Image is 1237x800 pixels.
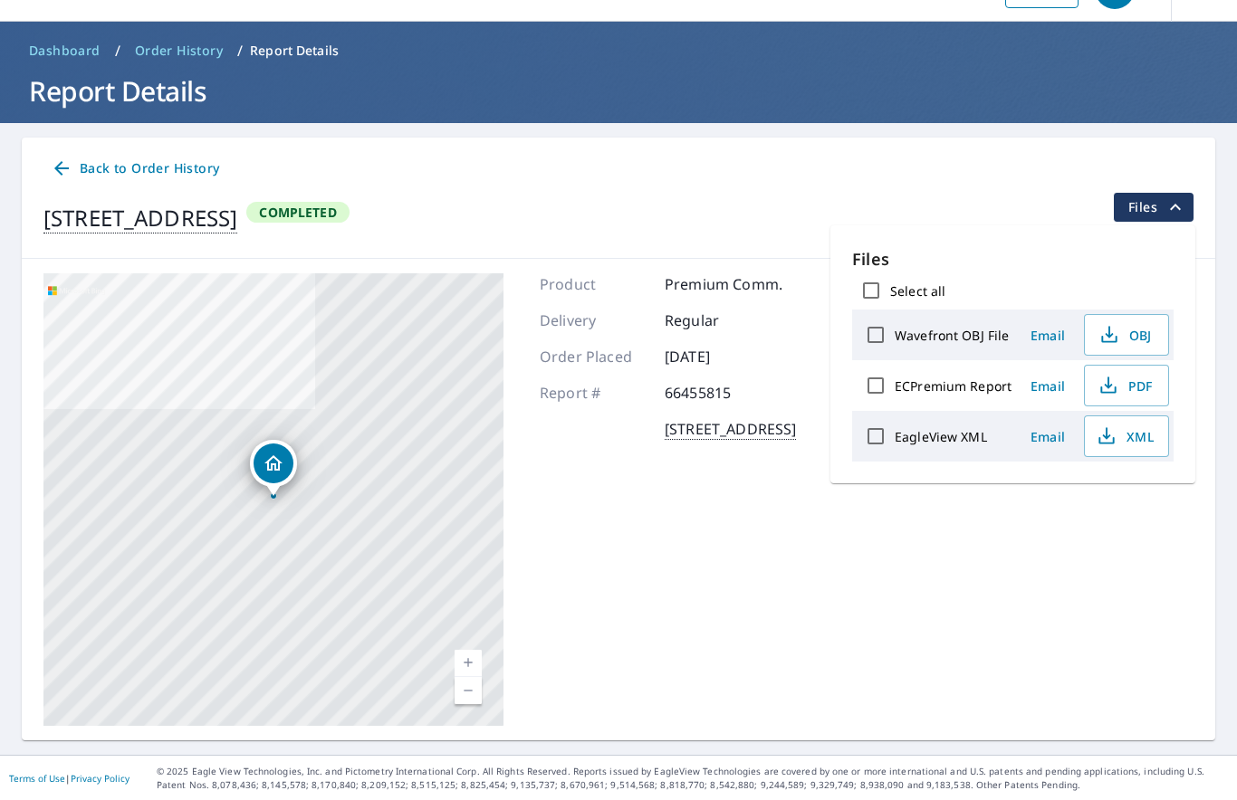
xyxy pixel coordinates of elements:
[665,310,773,331] p: Regular
[665,346,773,367] p: [DATE]
[1026,327,1069,344] span: Email
[135,42,223,60] span: Order History
[9,772,65,785] a: Terms of Use
[1084,314,1169,356] button: OBJ
[665,382,773,404] p: 66455815
[540,273,648,295] p: Product
[665,273,782,295] p: Premium Comm.
[1113,193,1194,222] button: filesDropdownBtn-66455815
[895,428,987,445] label: EagleView XML
[540,346,648,367] p: Order Placed
[1128,196,1186,218] span: Files
[157,765,1228,792] p: © 2025 Eagle View Technologies, Inc. and Pictometry International Corp. All Rights Reserved. Repo...
[1084,415,1169,457] button: XML
[29,42,101,60] span: Dashboard
[1026,377,1069,395] span: Email
[248,204,347,221] span: Completed
[540,310,648,331] p: Delivery
[43,152,226,186] a: Back to Order History
[895,377,1012,395] label: ECPremium Report
[1026,428,1069,445] span: Email
[895,327,1009,344] label: Wavefront OBJ File
[250,440,297,496] div: Dropped pin, building 1, Residential property, 7407 66th St NW Gig Harbor, WA 98335
[1096,425,1154,447] span: XML
[1019,372,1077,400] button: Email
[1019,321,1077,349] button: Email
[71,772,129,785] a: Privacy Policy
[1019,423,1077,451] button: Email
[852,247,1174,271] p: Files
[1096,324,1154,346] span: OBJ
[22,36,1215,65] nav: breadcrumb
[1096,375,1154,396] span: PDF
[455,650,482,677] a: Current Level 17, Zoom In
[22,36,108,65] a: Dashboard
[540,382,648,404] p: Report #
[115,40,120,62] li: /
[51,157,219,180] span: Back to Order History
[455,677,482,704] a: Current Level 17, Zoom Out
[22,72,1215,110] h1: Report Details
[237,40,243,62] li: /
[250,42,339,60] p: Report Details
[890,282,945,300] label: Select all
[128,36,230,65] a: Order History
[1084,365,1169,406] button: PDF
[9,773,129,784] p: |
